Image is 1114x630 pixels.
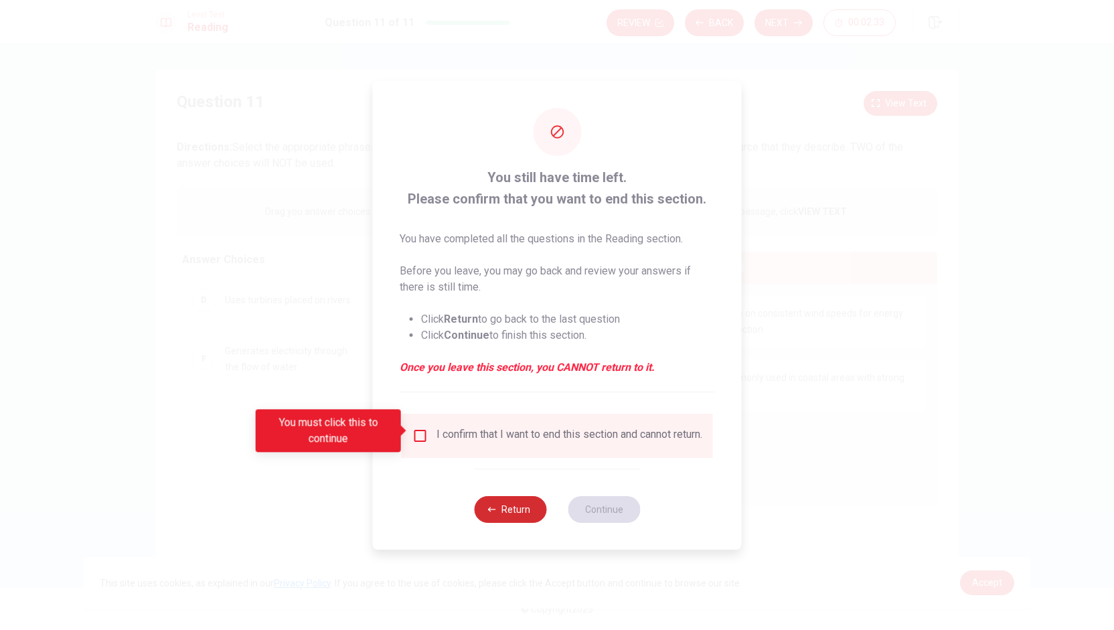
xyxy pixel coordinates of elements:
[444,329,489,341] strong: Continue
[412,428,428,444] span: You must click this to continue
[400,360,715,376] em: Once you leave this section, you CANNOT return to it.
[400,231,715,247] p: You have completed all the questions in the Reading section.
[400,167,715,210] span: You still have time left. Please confirm that you want to end this section.
[400,263,715,295] p: Before you leave, you may go back and review your answers if there is still time.
[474,496,546,523] button: Return
[421,327,715,343] li: Click to finish this section.
[444,313,478,325] strong: Return
[256,409,401,452] div: You must click this to continue
[436,428,702,444] div: I confirm that I want to end this section and cannot return.
[421,311,715,327] li: Click to go back to the last question
[568,496,640,523] button: Continue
